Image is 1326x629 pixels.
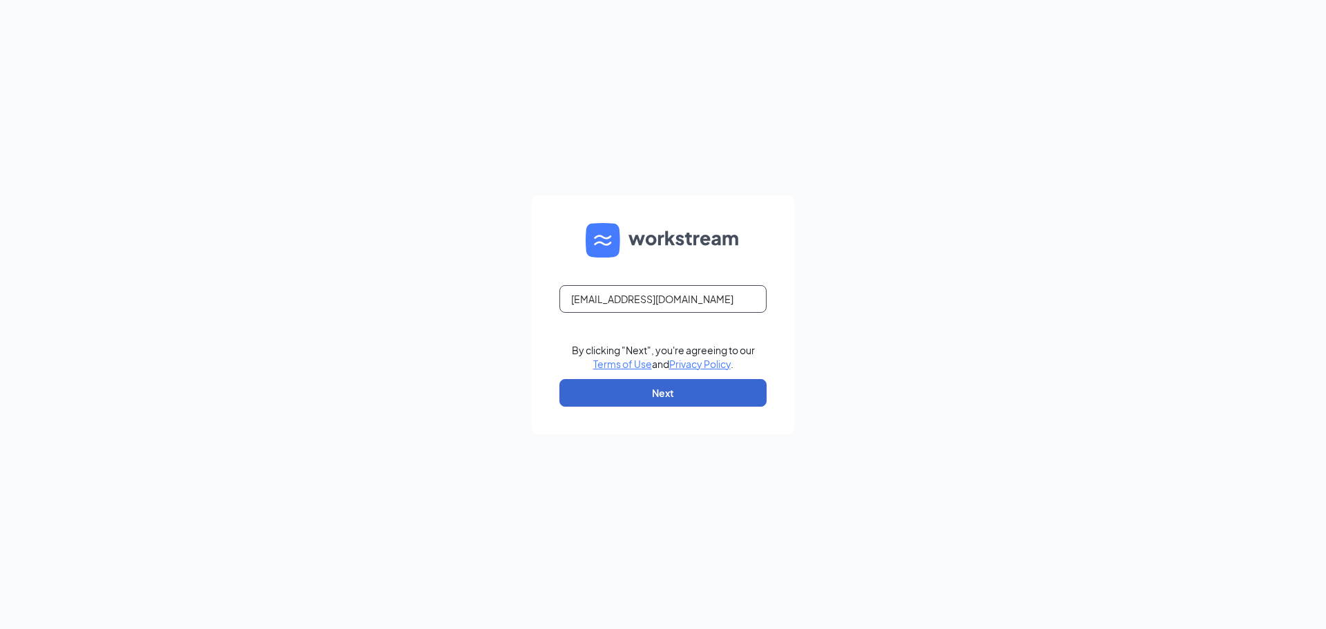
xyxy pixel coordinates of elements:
div: By clicking "Next", you're agreeing to our and . [572,343,755,371]
input: Email [559,285,767,313]
a: Privacy Policy [669,358,731,370]
img: WS logo and Workstream text [586,223,740,258]
button: Next [559,379,767,407]
a: Terms of Use [593,358,652,370]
